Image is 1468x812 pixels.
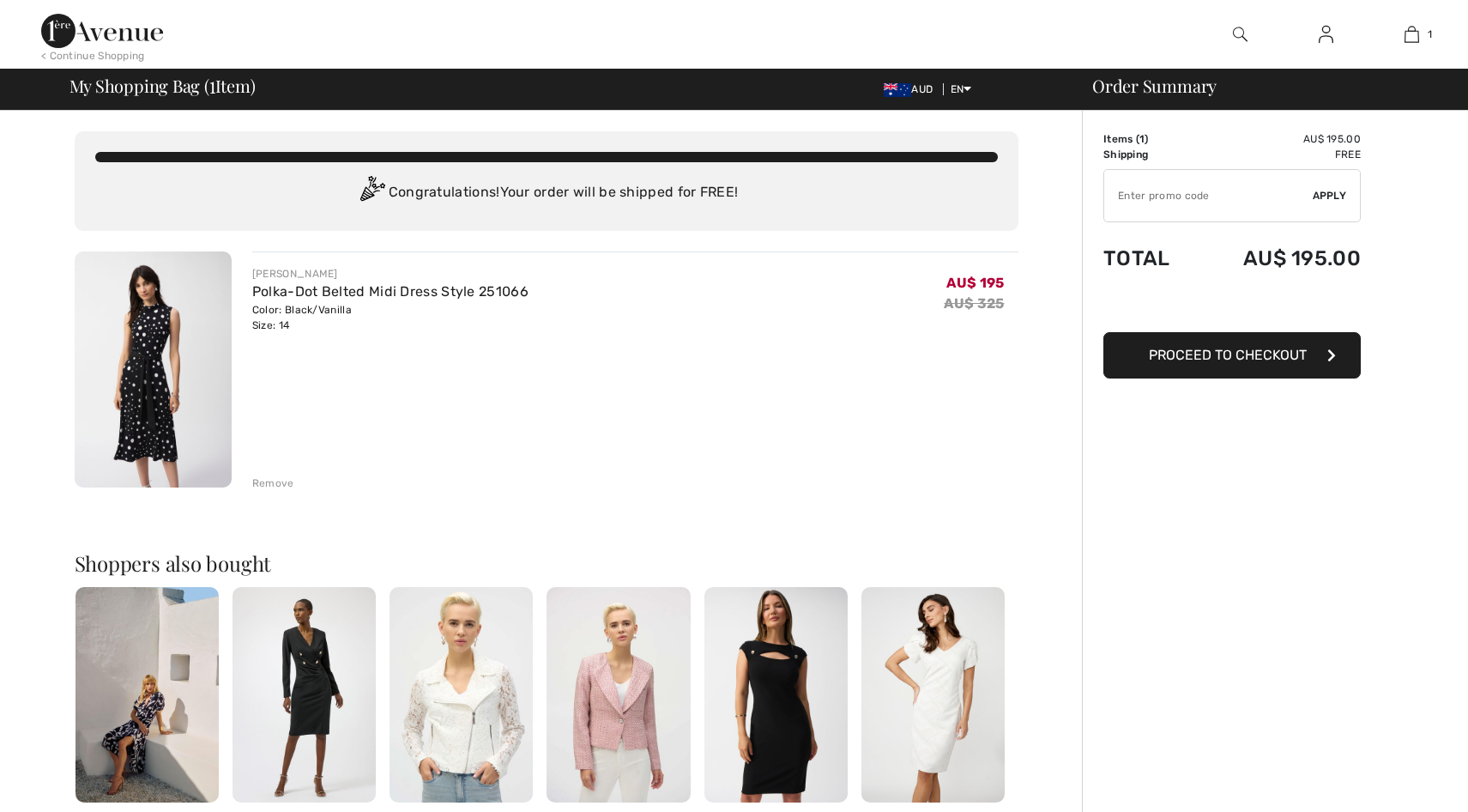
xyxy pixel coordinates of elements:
button: Proceed to Checkout [1103,332,1361,379]
img: Congratulation2.svg [354,176,389,210]
span: 1 [1139,133,1145,145]
img: Beige-Silver Textured V-Neck Sheath Dress Style 258124 [861,587,1005,803]
div: Congratulations! Your order will be shipped for FREE! [95,176,998,210]
td: Shipping [1103,147,1196,162]
span: AU$ 195 [946,275,1004,291]
img: Formal Geometric Blazer Style 252147 [547,587,690,803]
td: AU$ 195.00 [1196,131,1361,147]
td: AU$ 195.00 [1196,229,1361,288]
a: Sign In [1305,24,1347,45]
img: Sheath Knee-Length Dress Style 251202 [704,587,848,803]
div: Color: Black/Vanilla Size: 14 [252,302,529,333]
div: < Continue Shopping [41,48,145,64]
span: Apply [1313,188,1347,203]
iframe: PayPal [1103,288,1361,326]
input: Promo code [1104,170,1313,221]
div: Remove [252,476,294,491]
a: Polka-Dot Belted Midi Dress Style 251066 [252,283,529,300]
img: Polka-Dot Belted Midi Dress Style 251066 [75,251,232,488]
span: EN [951,83,972,95]
img: Australian Dollar [884,83,911,97]
img: My Info [1319,24,1333,45]
a: 1 [1369,24,1453,45]
h2: Shoppers also bought [75,553,1018,573]
img: My Bag [1405,24,1419,45]
span: My Shopping Bag ( Item) [69,77,256,94]
div: [PERSON_NAME] [252,266,529,282]
td: Free [1196,147,1361,162]
img: 1ère Avenue [41,14,163,48]
img: Bodycon Knee-Length Dress Style 254069 [233,587,376,803]
span: 1 [209,73,215,95]
td: Items ( ) [1103,131,1196,147]
span: Proceed to Checkout [1149,347,1307,363]
td: Total [1103,229,1196,288]
img: Floral Lace Jacket Style 252920 [390,587,533,803]
span: 1 [1428,27,1432,42]
img: Floral V-Neck Midi Dress Style 251014 [76,587,219,803]
s: AU$ 325 [944,295,1004,312]
span: AUD [884,83,939,95]
img: search the website [1233,24,1247,45]
div: Order Summary [1072,77,1458,94]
